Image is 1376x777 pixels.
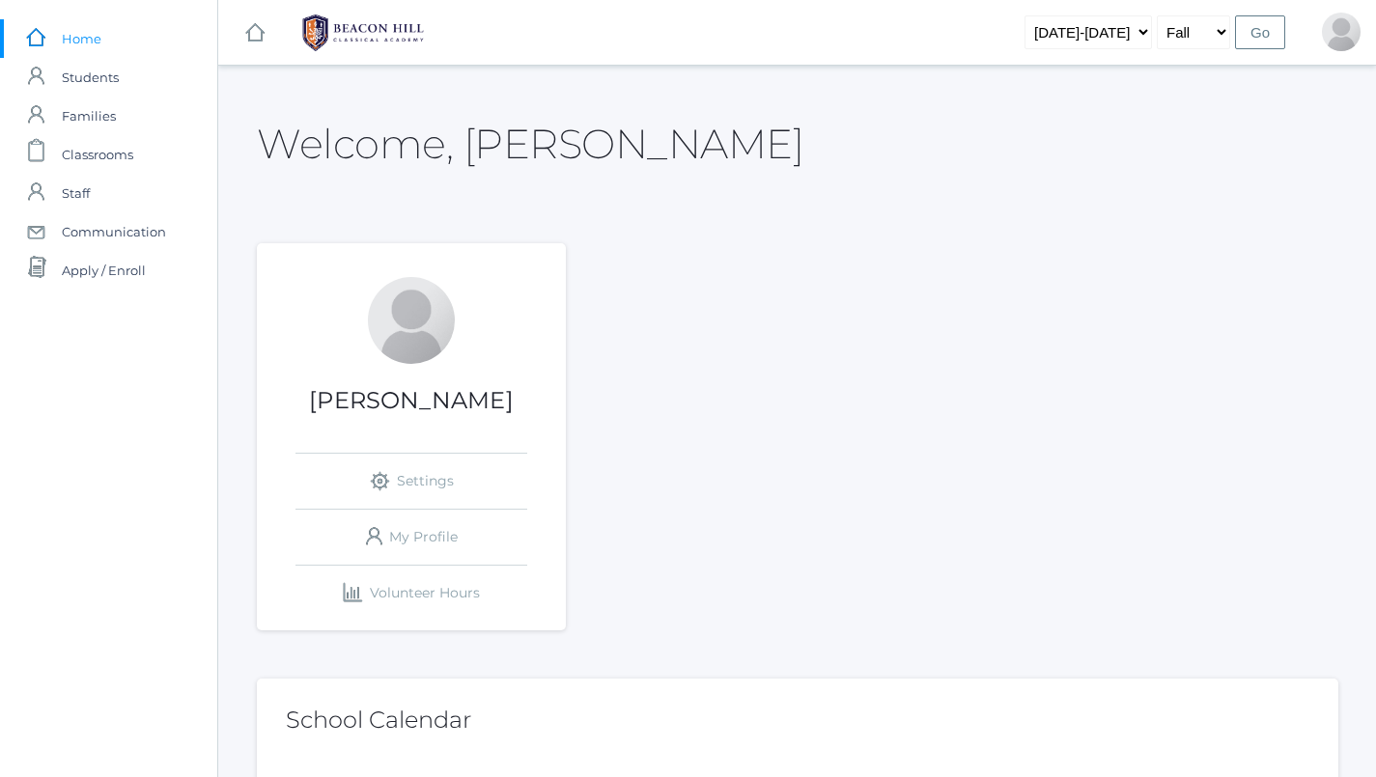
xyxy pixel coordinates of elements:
h2: Welcome, [PERSON_NAME] [257,122,803,166]
div: Lydia Chaffin [368,277,455,364]
img: 1_BHCALogos-05.png [291,9,435,57]
span: Apply / Enroll [62,251,146,290]
span: Classrooms [62,135,133,174]
span: Students [62,58,119,97]
h1: [PERSON_NAME] [257,388,566,413]
a: Volunteer Hours [295,566,527,621]
h2: School Calendar [286,708,1309,733]
span: Staff [62,174,90,212]
input: Go [1235,15,1285,49]
span: Families [62,97,116,135]
a: Settings [295,454,527,509]
span: Communication [62,212,166,251]
div: Lydia Chaffin [1322,13,1361,51]
span: Home [62,19,101,58]
a: My Profile [295,510,527,565]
